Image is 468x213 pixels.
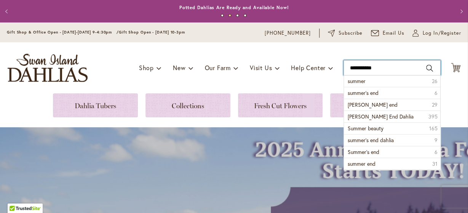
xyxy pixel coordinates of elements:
a: [PHONE_NUMBER] [265,29,311,37]
button: 1 of 4 [221,14,224,17]
span: Visit Us [250,64,272,72]
a: Potted Dahlias Are Ready and Available Now! [179,5,289,10]
span: 395 [428,113,438,120]
span: 6 [434,89,438,97]
span: 165 [429,125,438,132]
button: 3 of 4 [236,14,239,17]
a: Email Us [371,29,404,37]
button: 2 of 4 [228,14,231,17]
span: summer end [348,160,375,167]
span: Log In/Register [422,29,461,37]
button: Next [453,4,468,19]
span: 26 [432,77,438,85]
span: [PERSON_NAME] end [348,101,398,108]
span: Help Center [291,64,326,72]
button: Search [426,62,433,74]
span: summer's end dahlia [348,136,394,144]
span: Gift Shop & Office Open - [DATE]-[DATE] 9-4:30pm / [7,30,119,35]
span: 9 [434,136,438,144]
a: store logo [8,54,88,82]
span: [PERSON_NAME] End Dahlia [348,113,414,120]
span: summer's end [348,89,379,96]
span: Summer’s end [348,148,379,155]
a: Log In/Register [412,29,461,37]
span: New [173,64,185,72]
span: Subscribe [339,29,363,37]
span: Email Us [383,29,404,37]
span: summer [348,77,366,85]
span: Shop [139,64,154,72]
span: Summer beauty [348,125,383,132]
span: 29 [432,101,438,109]
a: Subscribe [328,29,363,37]
span: Our Farm [204,64,230,72]
span: 31 [432,160,438,168]
span: Gift Shop Open - [DATE] 10-3pm [119,30,185,35]
button: 4 of 4 [244,14,246,17]
span: 6 [434,148,438,156]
